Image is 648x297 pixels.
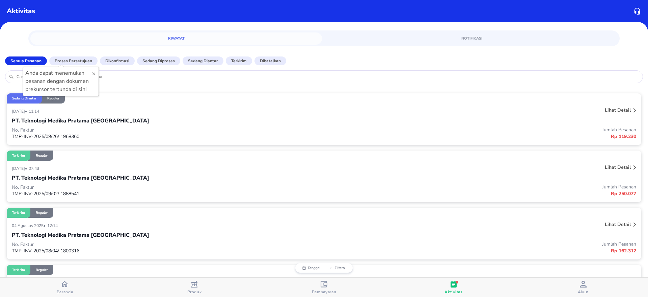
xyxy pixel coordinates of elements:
[12,109,29,114] p: [DATE] •
[183,56,223,65] button: Sedang diantar
[12,174,149,182] p: PT. Teknologi Medika Pratama [GEOGRAPHIC_DATA]
[605,164,631,170] p: Lihat detail
[130,278,259,297] button: Produk
[299,266,324,270] button: Tanggal
[444,289,462,295] span: Aktivitas
[30,32,322,45] a: Riwayat
[518,278,648,297] button: Akun
[105,58,129,64] p: Dikonfirmasi
[312,289,336,295] span: Pembayaran
[34,35,318,42] span: Riwayat
[12,166,29,171] p: [DATE] •
[49,56,98,65] button: Proses Persetujuan
[142,58,175,64] p: Sedang diproses
[137,56,180,65] button: Sedang diproses
[10,58,42,64] p: Semua Pesanan
[28,30,620,45] div: simple tabs
[324,184,636,190] p: Jumlah Pesanan
[330,35,614,42] span: Notifikasi
[36,153,48,158] p: Reguler
[324,190,636,197] p: Rp 250.077
[12,210,25,215] p: Terkirim
[324,247,636,254] p: Rp 162.312
[187,289,202,295] span: Produk
[12,127,324,133] p: No. Faktur
[36,210,48,215] p: Reguler
[16,74,639,79] input: Cari nama produk, distributor, atau nomor faktur
[100,56,135,65] button: Dikonfirmasi
[47,96,59,101] p: Reguler
[12,96,36,101] p: Sedang diantar
[389,278,518,297] button: Aktivitas
[259,278,389,297] button: Pembayaran
[226,56,252,65] button: Terkirim
[605,221,631,228] p: Lihat detail
[12,133,324,140] p: TMP-INV-2025/09/26/ 1968360
[12,190,324,197] p: TMP-INV-2025/09/02/ 1888541
[260,58,281,64] p: Dibatalkan
[324,133,636,140] p: Rp 119.230
[12,231,149,239] p: PT. Teknologi Medika Pratama [GEOGRAPHIC_DATA]
[29,109,41,114] p: 11:14
[12,153,25,158] p: Terkirim
[57,289,73,295] span: Beranda
[231,58,247,64] p: Terkirim
[12,117,149,125] p: PT. Teknologi Medika Pratama [GEOGRAPHIC_DATA]
[47,223,59,228] p: 12:14
[12,241,324,248] p: No. Faktur
[12,248,324,254] p: TMP-INV-2025/08/04/ 1800316
[12,184,324,190] p: No. Faktur
[324,241,636,247] p: Jumlah Pesanan
[578,289,589,295] span: Akun
[55,58,92,64] p: Proses Persetujuan
[29,166,41,171] p: 07:43
[605,107,631,113] p: Lihat detail
[5,56,47,65] button: Semua Pesanan
[188,58,218,64] p: Sedang diantar
[254,56,286,65] button: Dibatalkan
[324,266,349,270] button: Filters
[7,6,35,16] p: Aktivitas
[25,69,91,93] p: Anda dapat menemukan pesanan dengan dokumen prekursor tertunda di sini
[12,223,47,228] p: 04 Agustus 2025 •
[326,32,618,45] a: Notifikasi
[324,127,636,133] p: Jumlah Pesanan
